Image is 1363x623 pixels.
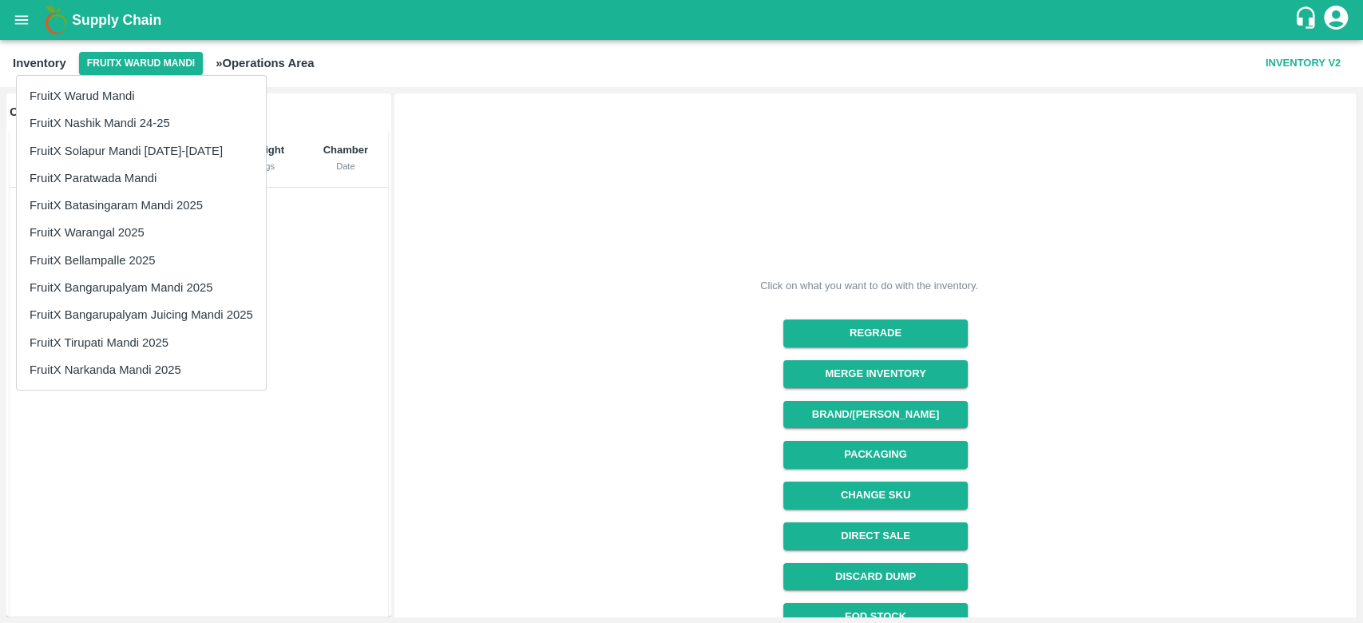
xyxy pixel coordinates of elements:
li: FruitX Paratwada Mandi [17,165,266,192]
li: FruitX Tirupati Mandi 2025 [17,329,266,356]
li: FruitX Bangarupalyam Mandi 2025 [17,274,266,301]
li: FruitX Batasingaram Mandi 2025 [17,192,266,219]
li: FruitX Warud Mandi [17,82,266,109]
li: FruitX Solapur Mandi [DATE]-[DATE] [17,137,266,165]
li: FruitX Bellampalle 2025 [17,247,266,274]
li: FruitX Bangarupalyam Juicing Mandi 2025 [17,301,266,328]
li: FruitX Narkanda Mandi 2025 [17,356,266,383]
li: FruitX Nashik Mandi 24-25 [17,109,266,137]
li: FruitX Warangal 2025 [17,219,266,246]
